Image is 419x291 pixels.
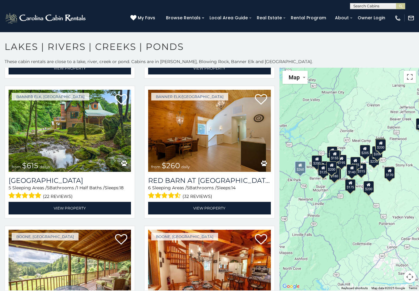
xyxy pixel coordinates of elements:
a: Real Estate [254,13,285,23]
div: $175 [345,179,356,191]
span: $615 [22,161,38,170]
a: Owner Login [355,13,388,23]
span: 5 [47,185,49,191]
span: Map [289,74,300,81]
img: phone-regular-white.png [394,15,401,21]
div: Sleeping Areas / Bathrooms / Sleeps: [148,185,271,200]
div: Sleeping Areas / Bathrooms / Sleeps: [9,185,131,200]
a: Red Barn at Tiffanys Estate from $260 daily [148,90,271,172]
span: 5 [9,185,11,191]
a: My Favs [130,15,157,21]
a: View Property [148,202,271,214]
div: $235 [375,138,386,150]
a: Boone, [GEOGRAPHIC_DATA] [12,233,79,240]
a: View Property [9,202,131,214]
a: Add to favorites [255,93,267,106]
div: $235 [369,153,379,165]
div: $200 [375,139,386,151]
a: Rental Program [288,13,329,23]
span: from [151,164,160,169]
a: About [332,13,352,23]
a: [GEOGRAPHIC_DATA] [9,176,131,185]
div: $140 [347,164,357,176]
span: (22 reviews) [43,192,73,200]
div: $195 [336,155,347,166]
div: $125 [318,164,329,176]
a: Open this area in Google Maps (opens a new window) [281,282,301,290]
div: $175 [350,157,361,168]
a: Add to favorites [255,233,267,246]
button: Map camera controls [404,271,416,283]
div: $315 [356,163,367,175]
button: Change map style [283,71,308,84]
span: daily [40,164,48,169]
a: Red Barn at [GEOGRAPHIC_DATA] [148,176,271,185]
h3: Eagle Ridge Falls [9,176,131,185]
img: White-1-2.png [5,12,87,24]
span: 5 [187,185,189,191]
img: Google [281,282,301,290]
span: 6 [148,185,151,191]
img: Eagle Ridge Falls [9,90,131,172]
span: 18 [119,185,124,191]
a: Local Area Guide [206,13,251,23]
a: Browse Rentals [163,13,204,23]
button: Keyboard shortcuts [341,286,368,290]
div: $180 [329,168,340,180]
div: $305 [327,146,338,158]
a: Boone, [GEOGRAPHIC_DATA] [151,233,218,240]
span: (32 reviews) [183,192,212,200]
a: Banner Elk/[GEOGRAPHIC_DATA] [151,93,228,100]
div: $200 [363,181,374,193]
div: $225 [317,161,328,172]
a: Add to favorites [115,233,127,246]
a: View Property [9,62,131,74]
span: Map data ©2025 Google [371,286,405,290]
span: daily [181,164,190,169]
span: 1 Half Baths / [77,185,105,191]
button: Toggle fullscreen view [404,71,416,83]
div: $205 [360,145,370,157]
a: Add to favorites [115,93,127,106]
img: mail-regular-white.png [408,15,414,21]
h3: Red Barn at Tiffanys Estate [148,176,271,185]
div: $200 [372,146,382,158]
div: $260 [295,161,306,173]
a: Banner Elk, [GEOGRAPHIC_DATA] [12,93,89,100]
div: $200 [312,155,322,167]
img: Red Barn at Tiffanys Estate [148,90,271,172]
span: My Favs [138,15,155,21]
div: $170 [384,167,395,179]
span: from [12,164,21,169]
div: $155 [329,150,340,162]
a: Terms (opens in new tab) [409,286,417,290]
span: 14 [231,185,236,191]
span: $260 [162,161,180,170]
a: View Property [148,62,271,74]
a: Eagle Ridge Falls from $615 daily [9,90,131,172]
div: $200 [327,161,337,173]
